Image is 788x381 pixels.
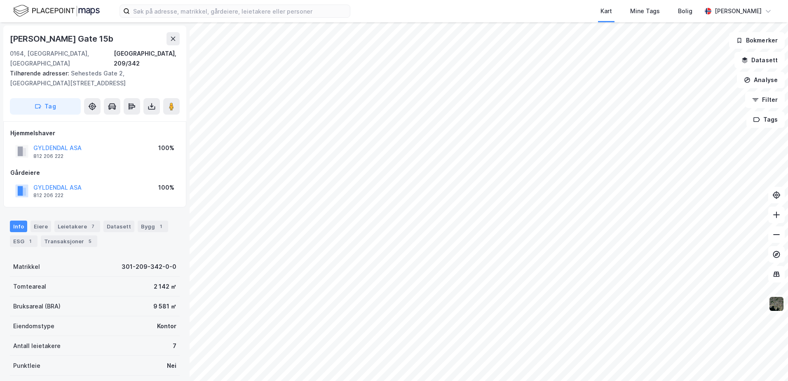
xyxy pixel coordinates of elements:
[158,143,174,153] div: 100%
[41,235,97,247] div: Transaksjoner
[89,222,97,230] div: 7
[154,282,176,292] div: 2 142 ㎡
[10,49,114,68] div: 0164, [GEOGRAPHIC_DATA], [GEOGRAPHIC_DATA]
[747,341,788,381] div: Kontrollprogram for chat
[737,72,785,88] button: Analyse
[10,128,179,138] div: Hjemmelshaver
[10,168,179,178] div: Gårdeiere
[122,262,176,272] div: 301-209-342-0-0
[86,237,94,245] div: 5
[130,5,350,17] input: Søk på adresse, matrikkel, gårdeiere, leietakere eller personer
[54,221,100,232] div: Leietakere
[10,235,38,247] div: ESG
[30,221,51,232] div: Eiere
[630,6,660,16] div: Mine Tags
[13,4,100,18] img: logo.f888ab2527a4732fd821a326f86c7f29.svg
[153,301,176,311] div: 9 581 ㎡
[13,361,40,371] div: Punktleie
[729,32,785,49] button: Bokmerker
[747,341,788,381] iframe: Chat Widget
[26,237,34,245] div: 1
[13,301,61,311] div: Bruksareal (BRA)
[158,183,174,193] div: 100%
[33,192,63,199] div: 812 206 222
[114,49,180,68] div: [GEOGRAPHIC_DATA], 209/342
[745,92,785,108] button: Filter
[715,6,762,16] div: [PERSON_NAME]
[157,222,165,230] div: 1
[167,361,176,371] div: Nei
[13,262,40,272] div: Matrikkel
[173,341,176,351] div: 7
[10,70,71,77] span: Tilhørende adresser:
[10,98,81,115] button: Tag
[13,282,46,292] div: Tomteareal
[10,68,173,88] div: Sehesteds Gate 2, [GEOGRAPHIC_DATA][STREET_ADDRESS]
[13,341,61,351] div: Antall leietakere
[138,221,168,232] div: Bygg
[10,32,115,45] div: [PERSON_NAME] Gate 15b
[33,153,63,160] div: 812 206 222
[678,6,692,16] div: Bolig
[734,52,785,68] button: Datasett
[746,111,785,128] button: Tags
[13,321,54,331] div: Eiendomstype
[769,296,784,312] img: 9k=
[103,221,134,232] div: Datasett
[157,321,176,331] div: Kontor
[10,221,27,232] div: Info
[600,6,612,16] div: Kart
